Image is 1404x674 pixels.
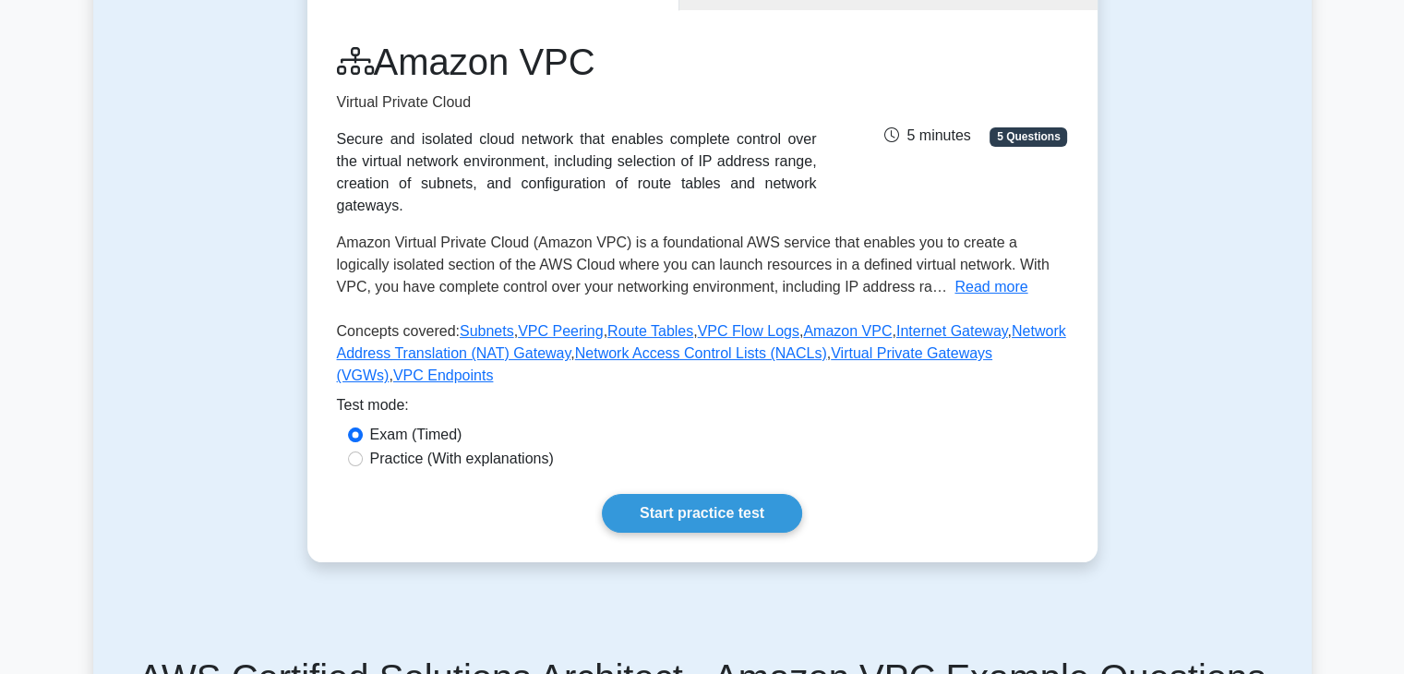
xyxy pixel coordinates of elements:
label: Exam (Timed) [370,424,462,446]
a: VPC Peering [518,323,604,339]
label: Practice (With explanations) [370,448,554,470]
p: Concepts covered: , , , , , , , , , [337,320,1068,394]
h1: Amazon VPC [337,40,817,84]
button: Read more [954,276,1027,298]
a: VPC Flow Logs [698,323,799,339]
a: Subnets [460,323,514,339]
a: Internet Gateway [896,323,1008,339]
div: Secure and isolated cloud network that enables complete control over the virtual network environm... [337,128,817,217]
span: Amazon Virtual Private Cloud (Amazon VPC) is a foundational AWS service that enables you to creat... [337,235,1050,295]
span: 5 minutes [884,127,970,143]
p: Virtual Private Cloud [337,91,817,114]
a: Route Tables [607,323,693,339]
a: Amazon VPC [803,323,892,339]
a: Network Access Control Lists (NACLs) [575,345,827,361]
a: Start practice test [602,494,802,533]
a: VPC Endpoints [393,367,494,383]
span: 5 Questions [990,127,1067,146]
div: Test mode: [337,394,1068,424]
